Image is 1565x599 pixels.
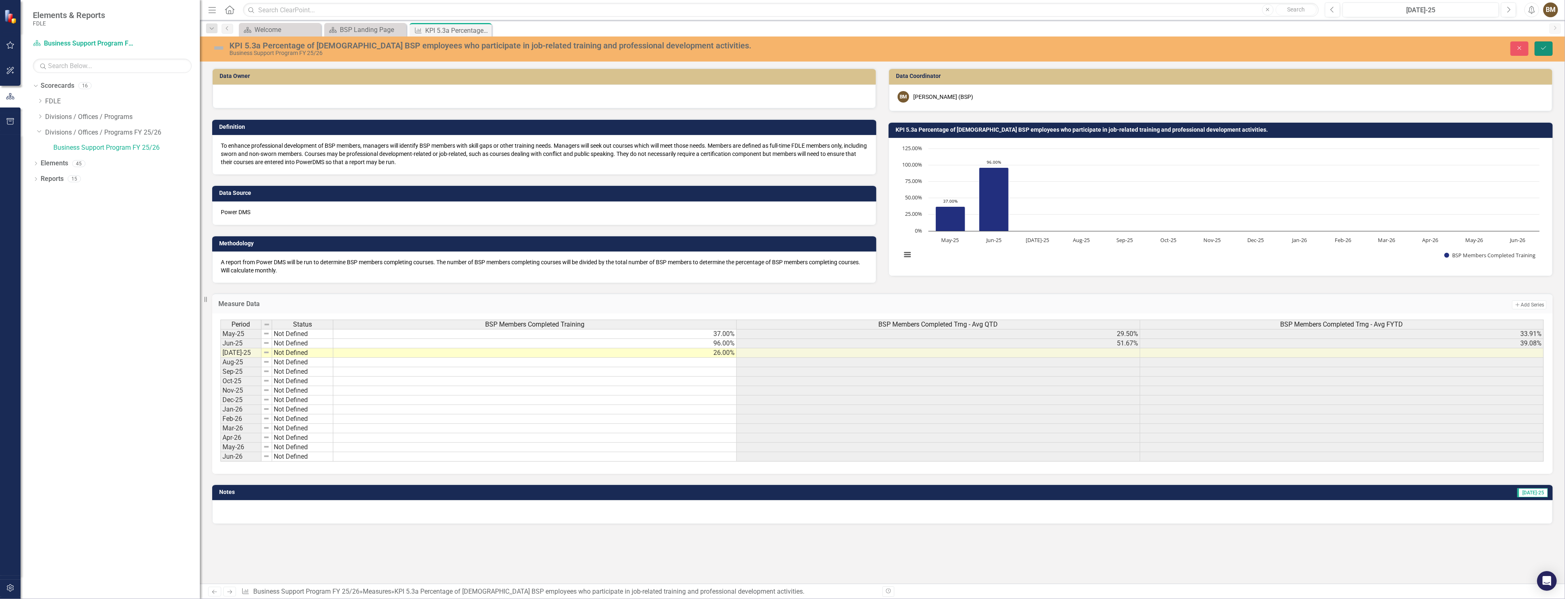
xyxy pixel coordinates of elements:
[220,386,261,396] td: Nov-25
[72,160,85,167] div: 45
[272,367,333,377] td: Not Defined
[264,321,270,328] img: 8DAGhfEEPCf229AAAAAElFTkSuQmCC
[219,489,662,495] h3: Notes
[263,349,270,356] img: 8DAGhfEEPCf229AAAAAElFTkSuQmCC
[1117,236,1133,244] text: Sep-25
[241,25,319,35] a: Welcome
[45,128,200,137] a: Divisions / Offices / Programs FY 25/26
[425,25,490,36] div: KPI 5.3a Percentage of [DEMOGRAPHIC_DATA] BSP employees who participate in job-related training a...
[253,588,360,595] a: Business Support Program FY 25/26
[485,321,584,328] span: BSP Members Completed Training
[45,112,200,122] a: Divisions / Offices / Programs
[272,433,333,443] td: Not Defined
[272,377,333,386] td: Not Defined
[220,443,261,452] td: May-26
[263,359,270,365] img: 8DAGhfEEPCf229AAAAAElFTkSuQmCC
[913,93,973,101] div: [PERSON_NAME] (BSP)
[272,329,333,339] td: Not Defined
[220,348,261,358] td: [DATE]-25
[943,198,958,204] text: 37.00%
[218,300,942,308] h3: Measure Data
[896,73,1548,79] h3: Data Coordinator
[1281,321,1403,328] span: BSP Members Completed Trng - Avg FYTD
[4,9,18,24] img: ClearPoint Strategy
[220,377,261,386] td: Oct-25
[272,339,333,348] td: Not Defined
[1291,236,1307,244] text: Jan-26
[902,161,922,168] text: 100.00%
[221,208,868,216] p: Power DMS
[333,329,737,339] td: 37.00%
[272,424,333,433] td: Not Defined
[263,406,270,412] img: 8DAGhfEEPCf229AAAAAElFTkSuQmCC
[212,41,225,55] img: Not Defined
[915,227,922,234] text: 0%
[221,258,868,274] p: A report from Power DMS will be run to determine BSP members completing courses. The number of BS...
[293,321,312,328] span: Status
[41,174,64,184] a: Reports
[272,443,333,452] td: Not Defined
[272,396,333,405] td: Not Defined
[896,127,1549,133] h3: KPI 5.3a Percentage of [DEMOGRAPHIC_DATA] BSP employees who participate in job-related training a...
[263,368,270,375] img: 8DAGhfEEPCf229AAAAAElFTkSuQmCC
[1287,6,1305,13] span: Search
[220,329,261,339] td: May-25
[220,433,261,443] td: Apr-26
[985,236,1001,244] text: Jun-25
[901,249,913,260] button: View chart menu, Chart
[272,348,333,358] td: Not Defined
[1537,571,1557,591] div: Open Intercom Messenger
[272,414,333,424] td: Not Defined
[263,453,270,460] img: 8DAGhfEEPCf229AAAAAElFTkSuQmCC
[33,59,192,73] input: Search Below...
[232,321,250,328] span: Period
[254,25,319,35] div: Welcome
[263,377,270,384] img: 8DAGhfEEPCf229AAAAAElFTkSuQmCC
[263,387,270,393] img: 8DAGhfEEPCf229AAAAAElFTkSuQmCC
[936,207,965,231] path: May-25, 37. BSP Members Completed Training.
[220,405,261,414] td: Jan-26
[220,424,261,433] td: Mar-26
[1160,236,1176,244] text: Oct-25
[263,330,270,337] img: 8DAGhfEEPCf229AAAAAElFTkSuQmCC
[33,20,105,27] small: FDLE
[905,210,922,217] text: 25.00%
[1335,236,1351,244] text: Feb-26
[340,25,404,35] div: BSP Landing Page
[1378,236,1395,244] text: Mar-26
[326,25,404,35] a: BSP Landing Page
[263,396,270,403] img: 8DAGhfEEPCf229AAAAAElFTkSuQmCC
[243,3,1319,17] input: Search ClearPoint...
[220,414,261,424] td: Feb-26
[219,124,872,130] h3: Definition
[897,144,1544,267] div: Chart. Highcharts interactive chart.
[987,159,1001,165] text: 96.00%
[33,39,135,48] a: Business Support Program FY 25/26
[979,168,1009,231] path: Jun-25, 96. BSP Members Completed Training.
[1452,251,1535,259] text: BSP Members Completed Training
[898,91,909,103] div: BM
[33,10,105,20] span: Elements & Reports
[45,97,200,106] a: FDLE
[879,321,998,328] span: BSP Members Completed Trng - Avg QTD
[219,240,872,247] h3: Methodology
[1509,236,1525,244] text: Jun-26
[1203,236,1221,244] text: Nov-25
[1543,2,1558,17] div: BM
[272,405,333,414] td: Not Defined
[53,143,200,153] a: Business Support Program FY 25/26
[263,434,270,441] img: 8DAGhfEEPCf229AAAAAElFTkSuQmCC
[41,159,68,168] a: Elements
[220,452,261,462] td: Jun-26
[220,367,261,377] td: Sep-25
[363,588,391,595] a: Measures
[902,144,922,152] text: 125.00%
[263,340,270,346] img: 8DAGhfEEPCf229AAAAAElFTkSuQmCC
[1423,236,1439,244] text: Apr-26
[1140,339,1544,348] td: 39.08%
[394,588,804,595] div: KPI 5.3a Percentage of [DEMOGRAPHIC_DATA] BSP employees who participate in job-related training a...
[1073,236,1090,244] text: Aug-25
[241,587,876,597] div: » »
[1345,5,1496,15] div: [DATE]-25
[1444,252,1536,259] button: Show BSP Members Completed Training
